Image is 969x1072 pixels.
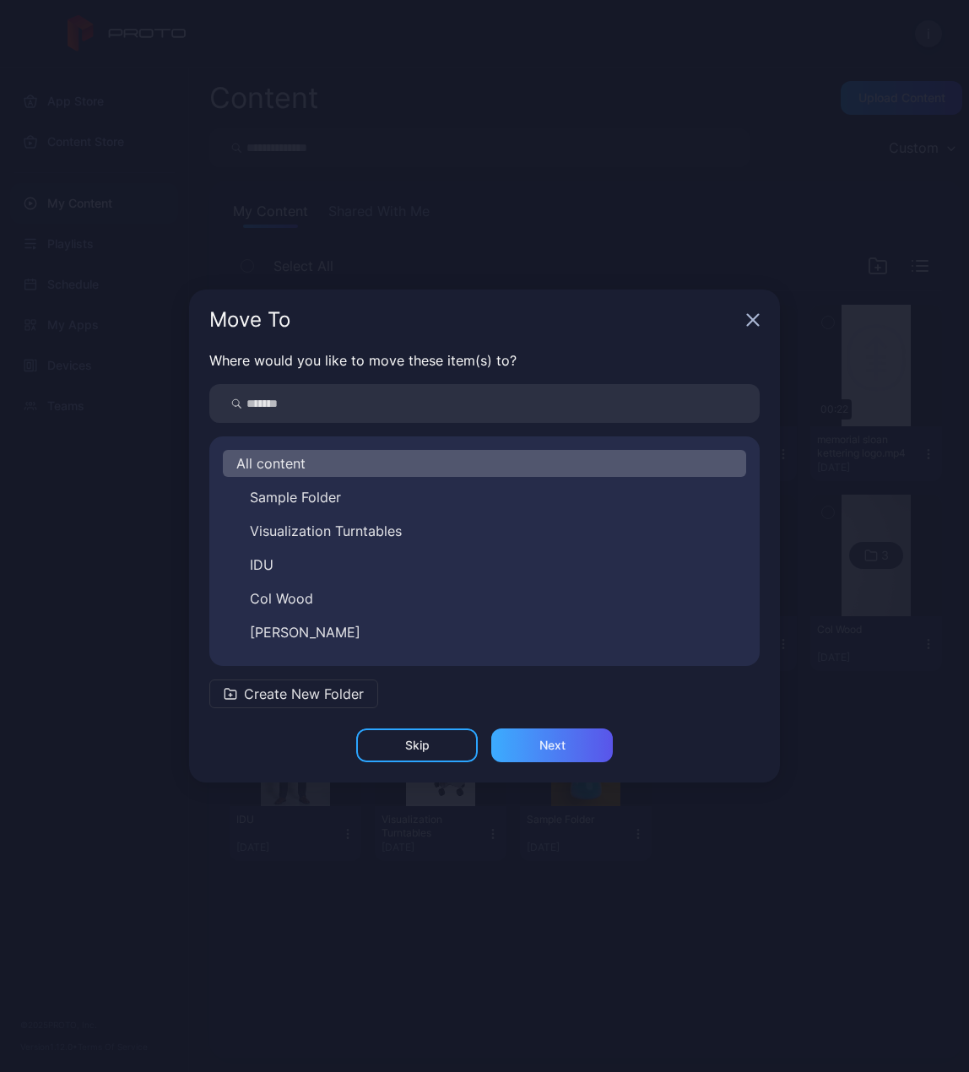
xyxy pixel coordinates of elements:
[209,679,378,708] button: Create New Folder
[539,739,566,752] div: Next
[356,728,478,762] button: Skip
[223,517,746,544] button: Visualization Turntables
[236,453,306,474] span: All content
[250,555,273,575] span: IDU
[223,619,746,646] button: [PERSON_NAME]
[491,728,613,762] button: Next
[209,310,739,330] div: Move To
[250,487,341,507] span: Sample Folder
[223,585,746,612] button: Col Wood
[250,588,313,609] span: Col Wood
[223,484,746,511] button: Sample Folder
[405,739,430,752] div: Skip
[244,684,364,704] span: Create New Folder
[209,350,760,371] p: Where would you like to move these item(s) to?
[250,521,402,541] span: Visualization Turntables
[223,551,746,578] button: IDU
[250,622,360,642] span: [PERSON_NAME]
